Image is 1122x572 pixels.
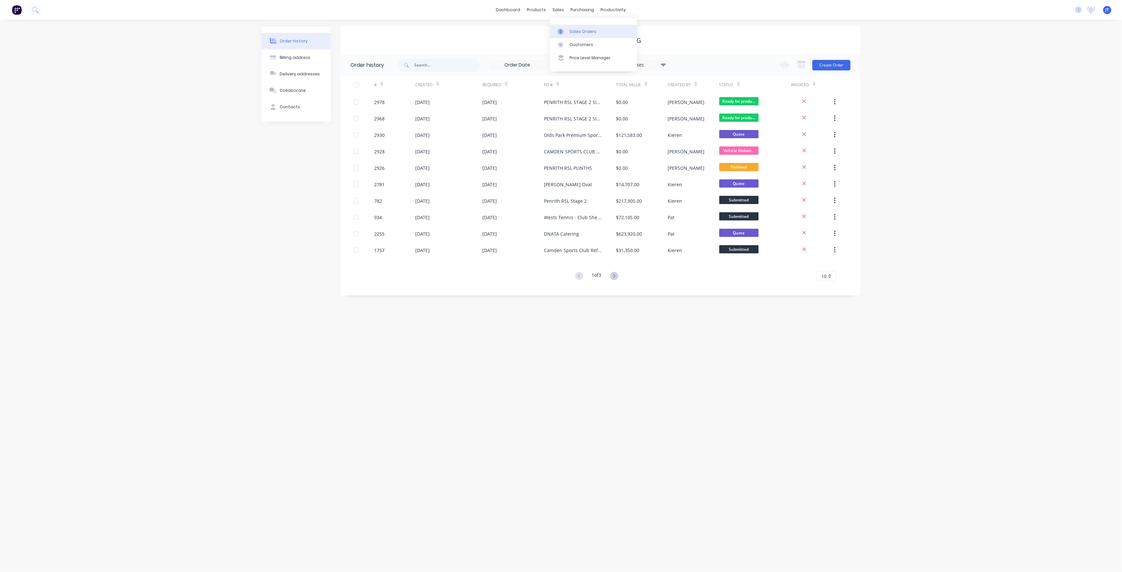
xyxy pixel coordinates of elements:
button: Billing address [262,49,331,66]
span: Vehicle Deliver... [719,146,759,155]
div: [DATE] [482,197,497,204]
div: Olds Park Premium Sporting Facility [544,132,603,139]
div: $72,105.00 [616,214,640,221]
div: [DATE] [416,214,430,221]
button: Create Order [812,60,851,70]
div: 18 Statuses [615,61,670,68]
div: [DATE] [482,115,497,122]
div: [PERSON_NAME] [668,115,704,122]
div: [DATE] [482,99,497,106]
span: 10 [821,273,827,280]
div: Status [719,76,791,94]
div: Kieren [668,132,682,139]
div: 2978 [374,99,385,106]
div: Invoiced [791,82,809,88]
div: 2928 [374,148,385,155]
img: Factory [12,5,22,15]
div: [PERSON_NAME] [668,148,704,155]
div: Required [482,76,544,94]
div: [DATE] [416,197,430,204]
span: Quote [719,130,759,138]
div: 782 [374,197,382,204]
input: Order Date [490,60,545,70]
div: products [524,5,549,15]
span: Submitted [719,196,759,204]
div: [DATE] [482,247,497,254]
div: $217,305.00 [616,197,642,204]
div: Pat [668,214,675,221]
span: Quote [719,229,759,237]
div: $31,350.00 [616,247,640,254]
button: Contacts [262,99,331,115]
div: [DATE] [416,181,430,188]
div: PENRITH RSL STAGE 2 SITE MEASURE [544,99,603,106]
div: Total Value [616,76,668,94]
div: Total Value [616,82,641,88]
div: [DATE] [416,99,430,106]
div: [DATE] [482,181,497,188]
div: # [374,82,377,88]
div: [DATE] [416,132,430,139]
a: Customers [550,38,637,51]
div: Invoiced [791,76,832,94]
div: $0.00 [616,148,628,155]
div: DNATA Catering [544,230,579,237]
div: Required [482,82,501,88]
span: Submitted [719,245,759,253]
div: Status [719,82,734,88]
div: $121,583.00 [616,132,642,139]
div: Sales Orders [570,29,597,35]
a: dashboard [493,5,524,15]
span: Ready for produ... [719,97,759,105]
div: PENRITH RSL PLINTHS [544,165,592,171]
a: Sales Orders [550,25,637,38]
div: $14,707.00 [616,181,640,188]
div: [DATE] [482,148,497,155]
span: JT [1106,7,1109,13]
div: Penrith RSL Stage 2 [544,197,587,204]
div: 934 [374,214,382,221]
span: Ready for produ... [719,114,759,122]
div: $0.00 [616,165,628,171]
div: [DATE] [416,148,430,155]
div: # [374,76,416,94]
div: PENRITH RSL STAGE 2 SITE MEASURES [544,115,603,122]
div: Delivery addresses [280,71,320,77]
div: [DATE] [416,230,430,237]
div: [DATE] [482,132,497,139]
div: Order history [280,38,308,44]
input: Search... [414,59,479,72]
div: Kieren [668,247,682,254]
div: Wests Tennis - Club Sherwood [544,214,603,221]
div: Camden Sports Club Refurbishment [544,247,603,254]
div: Pat [668,230,675,237]
div: Kieren [668,197,682,204]
div: 2930 [374,132,385,139]
div: [PERSON_NAME] Oval [544,181,592,188]
div: $623,920.00 [616,230,642,237]
div: Created [416,82,433,88]
div: [DATE] [482,214,497,221]
div: 2968 [374,115,385,122]
div: [PERSON_NAME] [668,165,704,171]
div: [PERSON_NAME] [668,99,704,106]
div: $0.00 [616,99,628,106]
div: Billing address [280,55,311,61]
span: Quote [719,179,759,188]
span: Submitted [719,212,759,221]
div: 1 of 3 [592,272,601,281]
div: PO # [544,76,616,94]
div: 2926 [374,165,385,171]
a: Price Level Manager [550,51,637,65]
div: CAMDEN SPORTS CLUB SITE MEASURE [544,148,603,155]
button: Collaborate [262,82,331,99]
div: 2255 [374,230,385,237]
div: Price Level Manager [570,55,611,61]
div: 1757 [374,247,385,254]
div: Created By [668,76,719,94]
div: [DATE] [416,115,430,122]
div: sales [549,5,568,15]
div: 2781 [374,181,385,188]
div: Customers [570,42,593,48]
span: Finished [719,163,759,171]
